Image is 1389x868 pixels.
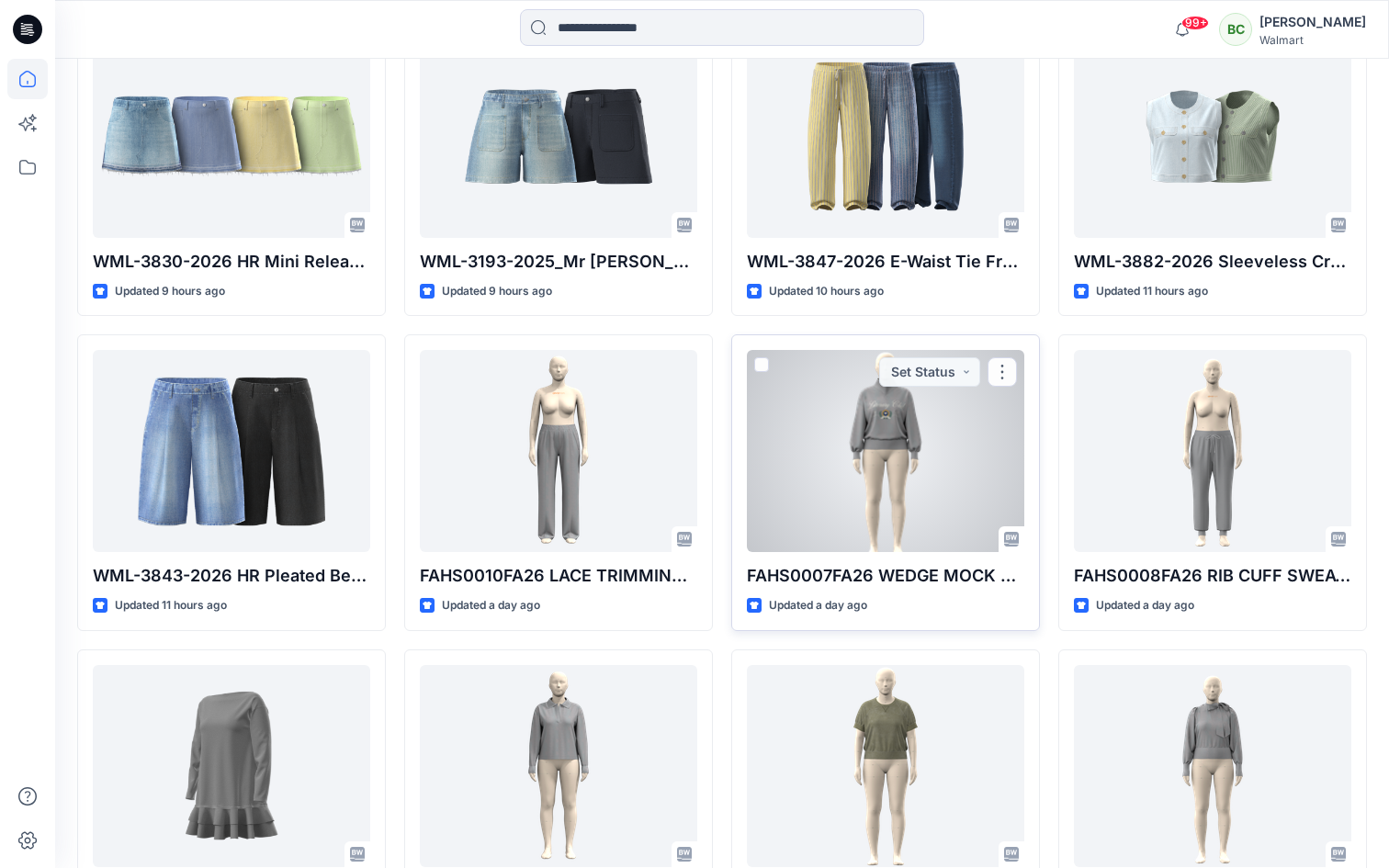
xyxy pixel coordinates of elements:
[93,36,370,238] a: WML-3830-2026 HR Mini Release Hem Skirt
[1259,11,1366,33] div: [PERSON_NAME]
[1074,665,1351,867] a: FAHS0006FA26 BOW NECK SWTSHRT
[1259,33,1366,47] div: Walmart
[747,350,1024,552] a: FAHS0007FA26 WEDGE MOCK SWTSHRT
[1096,282,1208,301] p: Updated 11 hours ago
[442,596,540,615] p: Updated a day ago
[93,350,370,552] a: WML-3843-2026 HR Pleated Bermuda Short
[93,665,370,867] a: FAHA0006FA26_LS RUFFLE MIXY DRESS
[1074,36,1351,238] a: WML-3882-2026 Sleeveless Crop Top
[1096,596,1194,615] p: Updated a day ago
[420,665,697,867] a: FAHS0009FA26 LS LACE MIXY POLO
[1074,563,1351,589] p: FAHS0008FA26 RIB CUFF SWEATPANT
[420,563,697,589] p: FAHS0010FA26 LACE TRIMMING TRACKPANT
[1219,13,1252,46] div: BC
[420,350,697,552] a: FAHS0010FA26 LACE TRIMMING TRACKPANT
[115,282,225,301] p: Updated 9 hours ago
[115,596,227,615] p: Updated 11 hours ago
[747,665,1024,867] a: FA025659SP26_SS RAGLAN SWEATSHIRT
[747,36,1024,238] a: WML-3847-2026 E-Waist Tie Front Barrel
[747,249,1024,275] p: WML-3847-2026 E-Waist Tie Front Barrel
[93,563,370,589] p: WML-3843-2026 HR Pleated Bermuda Short
[420,36,697,238] a: WML-3193-2025_Mr Patch Pkt Denim Short
[1074,249,1351,275] p: WML-3882-2026 Sleeveless Crop Top
[769,282,884,301] p: Updated 10 hours ago
[769,596,867,615] p: Updated a day ago
[1074,350,1351,552] a: FAHS0008FA26 RIB CUFF SWEATPANT
[93,249,370,275] p: WML-3830-2026 HR Mini Release Hem Skirt
[747,563,1024,589] p: FAHS0007FA26 WEDGE MOCK SWTSHRT
[442,282,552,301] p: Updated 9 hours ago
[420,249,697,275] p: WML-3193-2025_Mr [PERSON_NAME] Pkt Denim Short
[1181,16,1209,30] span: 99+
